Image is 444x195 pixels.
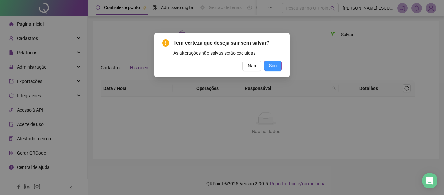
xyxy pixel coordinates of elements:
span: As alterações não salvas serão excluídas! [173,50,257,56]
button: Sim [264,61,282,71]
span: Tem certeza que deseja sair sem salvar? [173,40,269,46]
span: Sim [269,62,277,69]
span: Não [248,62,256,69]
button: Não [242,61,261,71]
span: exclamation-circle [162,39,169,47]
div: Open Intercom Messenger [422,173,437,188]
